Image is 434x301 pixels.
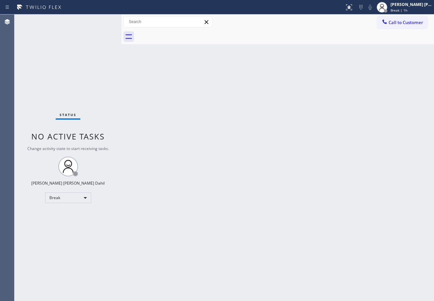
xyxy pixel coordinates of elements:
span: Status [60,112,76,117]
span: Break | 1h [391,8,407,13]
span: Change activity state to start receiving tasks. [27,146,109,151]
div: Break [45,193,91,203]
div: [PERSON_NAME] [PERSON_NAME] Dahil [391,2,432,7]
span: Call to Customer [389,19,423,25]
button: Call to Customer [377,16,427,29]
div: [PERSON_NAME] [PERSON_NAME] Dahil [31,180,105,186]
input: Search [124,16,212,27]
span: No active tasks [31,131,105,142]
button: Mute [366,3,375,12]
